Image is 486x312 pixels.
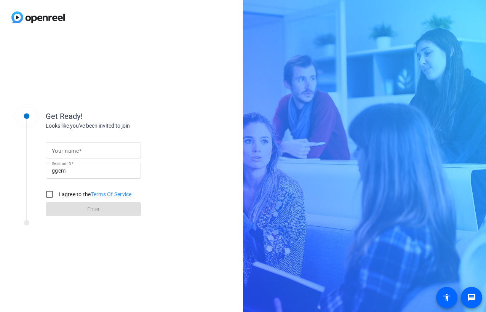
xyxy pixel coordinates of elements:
[46,110,198,122] div: Get Ready!
[467,293,476,302] mat-icon: message
[91,191,132,197] a: Terms Of Service
[57,190,132,198] label: I agree to the
[52,161,71,166] mat-label: Session ID
[46,122,198,130] div: Looks like you've been invited to join
[442,293,451,302] mat-icon: accessibility
[52,148,79,154] mat-label: Your name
